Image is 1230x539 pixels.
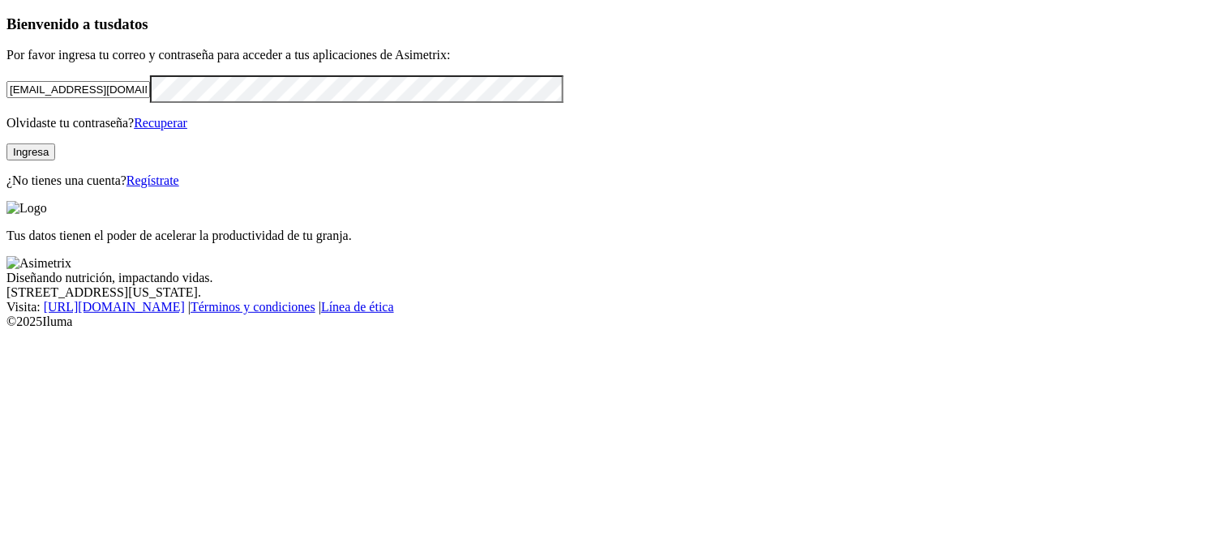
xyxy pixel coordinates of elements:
[114,15,148,32] span: datos
[126,173,179,187] a: Regístrate
[321,300,394,314] a: Línea de ética
[6,314,1224,329] div: © 2025 Iluma
[6,116,1224,130] p: Olvidaste tu contraseña?
[6,173,1224,188] p: ¿No tienes una cuenta?
[6,201,47,216] img: Logo
[6,15,1224,33] h3: Bienvenido a tus
[6,285,1224,300] div: [STREET_ADDRESS][US_STATE].
[6,256,71,271] img: Asimetrix
[191,300,315,314] a: Términos y condiciones
[134,116,187,130] a: Recuperar
[6,229,1224,243] p: Tus datos tienen el poder de acelerar la productividad de tu granja.
[6,81,150,98] input: Tu correo
[44,300,185,314] a: [URL][DOMAIN_NAME]
[6,48,1224,62] p: Por favor ingresa tu correo y contraseña para acceder a tus aplicaciones de Asimetrix:
[6,271,1224,285] div: Diseñando nutrición, impactando vidas.
[6,300,1224,314] div: Visita : | |
[6,143,55,160] button: Ingresa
